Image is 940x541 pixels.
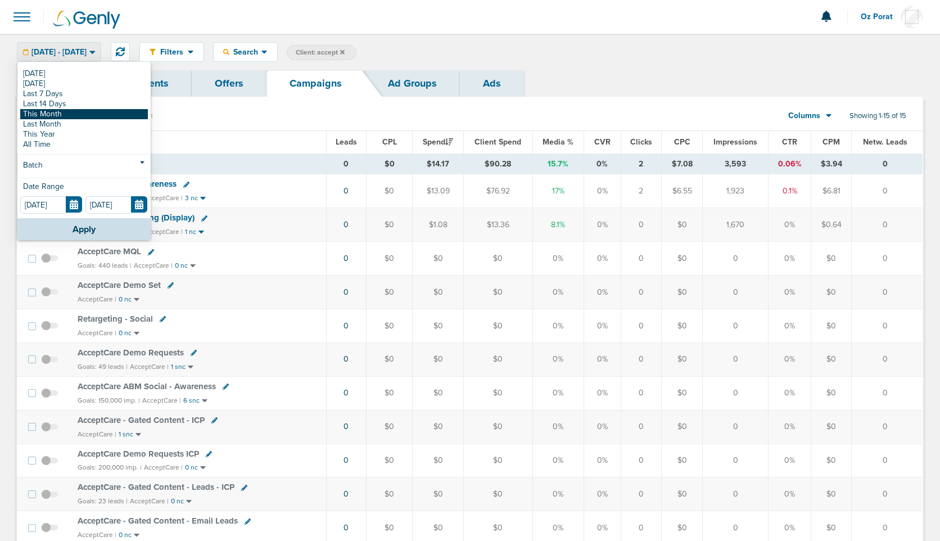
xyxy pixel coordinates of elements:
td: 0% [769,376,811,410]
td: 0 [621,410,662,444]
span: CPC [674,137,690,147]
td: 0 [851,376,923,410]
td: $0 [811,242,852,276]
small: AcceptCare | [142,396,181,404]
td: 0% [532,242,584,276]
td: 0% [584,276,621,309]
span: Spend [423,137,453,147]
td: $0 [662,376,703,410]
a: 0 [344,254,349,263]
span: Client: accept [296,48,345,57]
td: $6.81 [811,174,852,208]
td: $0 [662,444,703,477]
span: CTR [782,137,797,147]
td: $76.92 [463,174,532,208]
small: 0 nc [119,295,132,304]
td: $0 [413,276,464,309]
td: 0 [621,342,662,376]
td: 0 [703,242,769,276]
a: 0 [344,287,349,297]
a: This Year [20,129,148,139]
span: Impressions [713,137,757,147]
td: 0 [851,174,923,208]
td: 0% [584,174,621,208]
td: $0 [463,276,532,309]
span: AcceptCare Demo Set [78,280,161,290]
td: TOTALS ( ) [71,154,327,174]
small: Goals: 440 leads | [78,262,132,270]
td: $0 [367,276,413,309]
td: 0% [532,342,584,376]
td: $0 [367,154,413,174]
small: Goals: 49 leads | [78,363,128,371]
span: Clicks [630,137,652,147]
small: 1 snc [171,363,186,371]
span: [DATE] - [DATE] [31,48,87,56]
span: Showing 1-15 of 15 [849,111,906,121]
td: 0 [851,477,923,511]
td: 2 [621,174,662,208]
a: 0 [344,422,349,431]
td: 0% [532,309,584,342]
a: Offers [192,70,266,97]
small: 1 nc [185,228,196,236]
span: Client Spend [474,137,521,147]
td: $6.55 [662,174,703,208]
a: Last 7 Days [20,89,148,99]
td: 0 [851,208,923,242]
small: 0 nc [119,329,132,337]
td: $0 [662,309,703,342]
td: 17% [532,174,584,208]
span: Oz Porat [861,13,901,21]
td: $0 [367,174,413,208]
span: Media % [543,137,573,147]
td: $0 [367,410,413,444]
div: Date Range [20,183,148,196]
a: Ad Groups [365,70,460,97]
td: $0 [367,376,413,410]
td: $0 [811,376,852,410]
td: $14.17 [413,154,464,174]
span: Retargeting - Social [78,314,153,324]
td: $0 [662,276,703,309]
td: $0 [811,477,852,511]
a: Campaigns [266,70,365,97]
td: $0 [662,208,703,242]
td: $0 [811,444,852,477]
td: $0 [463,309,532,342]
span: AcceptCare Demo Requests [78,348,184,358]
td: 0% [584,342,621,376]
a: 0 [344,489,349,499]
td: 0 [851,342,923,376]
td: 0% [584,376,621,410]
a: 0 [344,186,349,196]
td: 0 [703,410,769,444]
td: $0 [662,242,703,276]
td: $0 [367,444,413,477]
td: 0% [584,242,621,276]
td: $0 [662,410,703,444]
span: AcceptCare - Gated Content - Leads - ICP [78,482,234,492]
td: 0% [769,242,811,276]
a: Ads [460,70,524,97]
td: $0 [811,309,852,342]
td: $0.64 [811,208,852,242]
td: 0 [703,342,769,376]
td: $7.08 [662,154,703,174]
td: $0 [811,410,852,444]
span: Columns [788,110,820,121]
td: 0 [851,154,923,174]
td: 0.06% [769,154,811,174]
td: $0 [367,342,413,376]
td: $3.94 [811,154,852,174]
small: Goals: 200,000 imp. | [78,463,142,472]
td: $0 [413,309,464,342]
td: $0 [413,477,464,511]
td: 0 [851,309,923,342]
td: 0 [621,208,662,242]
td: 0% [769,410,811,444]
td: 2 [621,154,662,174]
td: 0% [532,477,584,511]
a: Last Month [20,119,148,129]
td: $90.28 [463,154,532,174]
